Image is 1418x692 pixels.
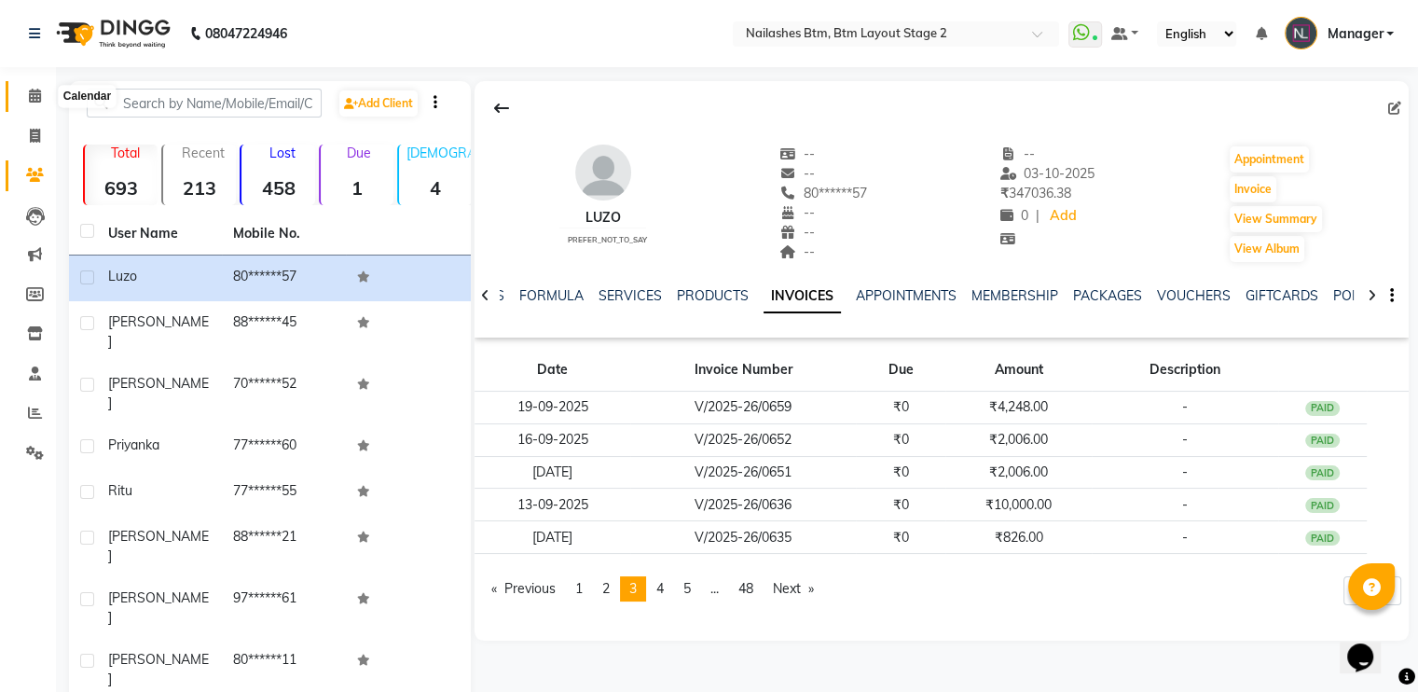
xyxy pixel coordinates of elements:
div: PAID [1305,531,1341,546]
td: ₹826.00 [945,521,1092,554]
th: User Name [97,213,222,256]
p: Recent [171,145,236,161]
th: Invoice Number [630,349,856,392]
p: Total [92,145,158,161]
td: V/2025-26/0651 [630,456,856,489]
a: PACKAGES [1073,287,1142,304]
img: Manager [1285,17,1317,49]
span: | [1035,206,1039,226]
strong: 4 [399,176,472,200]
nav: Pagination [482,576,824,602]
span: 03-10-2025 [999,165,1094,182]
span: -- [779,224,815,241]
span: 347036.38 [999,185,1070,201]
td: 13-09-2025 [475,489,630,521]
td: V/2025-26/0652 [630,423,856,456]
span: ₹ [999,185,1008,201]
div: PAID [1305,498,1341,513]
span: -- [779,145,815,162]
a: Next [764,576,823,602]
span: ritu [108,482,132,499]
strong: 1 [321,176,393,200]
td: ₹2,006.00 [945,423,1092,456]
iframe: chat widget [1340,617,1399,673]
span: [PERSON_NAME] [108,375,209,411]
button: View Album [1230,236,1304,262]
img: logo [48,7,175,60]
span: Manager [1327,24,1383,44]
div: Luzo [559,208,646,228]
span: - [1182,464,1188,480]
a: Previous [482,576,565,602]
span: 2 [602,580,610,597]
td: V/2025-26/0635 [630,521,856,554]
button: Invoice [1230,176,1276,202]
span: [PERSON_NAME] [108,651,209,687]
th: Due [856,349,945,392]
td: ₹4,248.00 [945,392,1092,424]
a: Add [1046,203,1079,229]
td: ₹10,000.00 [945,489,1092,521]
span: 0 [999,207,1027,224]
th: Date [475,349,630,392]
a: SERVICES [599,287,662,304]
td: V/2025-26/0659 [630,392,856,424]
span: [PERSON_NAME] [108,589,209,626]
span: 5 [683,580,691,597]
td: [DATE] [475,456,630,489]
a: PRODUCTS [677,287,749,304]
a: VOUCHERS [1157,287,1231,304]
th: Amount [945,349,1092,392]
strong: 458 [241,176,314,200]
div: PAID [1305,465,1341,480]
div: PAID [1305,434,1341,449]
td: [DATE] [475,521,630,554]
td: V/2025-26/0636 [630,489,856,521]
td: 19-09-2025 [475,392,630,424]
a: Add Client [339,90,418,117]
th: Mobile No. [222,213,347,256]
strong: 693 [85,176,158,200]
span: -- [779,204,815,221]
a: GIFTCARDS [1246,287,1318,304]
span: prefer_not_to_say [567,235,646,244]
div: PAID [1305,401,1341,416]
td: ₹0 [856,392,945,424]
td: ₹2,006.00 [945,456,1092,489]
span: ... [710,580,719,597]
img: avatar [575,145,631,201]
span: Priyanka [108,436,159,453]
p: Due [324,145,393,161]
span: [PERSON_NAME] [108,528,209,564]
div: Back to Client [482,90,521,126]
span: -- [999,145,1035,162]
a: POINTS [1333,287,1381,304]
a: APPOINTMENTS [856,287,957,304]
th: Description [1092,349,1278,392]
td: 16-09-2025 [475,423,630,456]
a: FORMULA [519,287,584,304]
b: 08047224946 [205,7,287,60]
strong: 213 [163,176,236,200]
td: ₹0 [856,423,945,456]
span: - [1182,529,1188,546]
p: Lost [249,145,314,161]
p: [DEMOGRAPHIC_DATA] [406,145,472,161]
span: 4 [656,580,664,597]
td: ₹0 [856,456,945,489]
button: View Summary [1230,206,1322,232]
button: Appointment [1230,146,1309,173]
span: [PERSON_NAME] [108,313,209,350]
td: ₹0 [856,489,945,521]
span: - [1182,398,1188,415]
span: - [1182,496,1188,513]
a: INVOICES [764,280,841,313]
span: -- [779,243,815,260]
span: 48 [738,580,753,597]
span: Luzo [108,268,137,284]
input: Search by Name/Mobile/Email/Code [87,89,322,118]
span: 1 [575,580,583,597]
span: -- [779,165,815,182]
span: - [1182,431,1188,448]
div: Calendar [59,86,116,108]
